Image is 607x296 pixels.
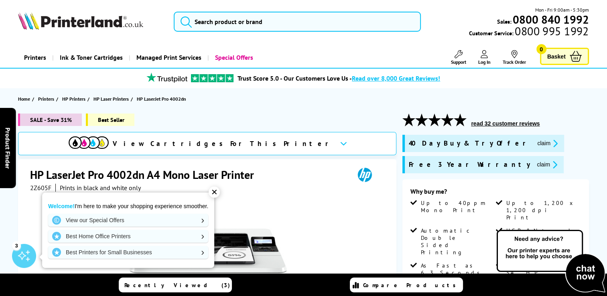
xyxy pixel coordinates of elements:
[503,50,526,65] a: Track Order
[93,95,129,103] span: HP Laser Printers
[48,214,208,227] a: View our Special Offers
[18,95,30,103] span: Home
[363,282,460,289] span: Compare Products
[52,47,129,68] a: Ink & Toner Cartridges
[506,227,571,234] span: USB & Network
[12,241,21,250] div: 3
[495,229,607,294] img: Open Live Chat window
[69,136,109,149] img: cmyk-icon.svg
[137,95,188,103] a: HP LaserJet Pro 4002dn
[540,48,589,65] a: Basket 0
[38,95,56,103] a: Printers
[451,50,466,65] a: Support
[350,278,463,292] a: Compare Products
[48,246,208,259] a: Best Printers for Small Businesses
[62,95,85,103] span: HP Printers
[129,47,207,68] a: Managed Print Services
[547,51,566,62] span: Basket
[409,139,531,148] span: 40 Day Buy & Try Offer
[4,128,12,169] span: Product Finder
[18,12,164,31] a: Printerland Logo
[421,199,494,214] span: Up to 40ppm Mono Print
[535,6,589,14] span: Mon - Fri 9:00am - 5:30pm
[512,16,589,23] a: 0800 840 1992
[207,47,259,68] a: Special Offers
[18,47,52,68] a: Printers
[409,160,530,169] span: Free 3 Year Warranty
[18,12,143,30] img: Printerland Logo
[238,74,440,82] a: Trust Score 5.0 - Our Customers Love Us -Read over 8,000 Great Reviews!
[352,74,440,82] span: Read over 8,000 Great Reviews!
[62,95,87,103] a: HP Printers
[30,184,51,192] span: 2Z605F
[174,12,421,32] input: Search product or brand
[421,262,494,284] span: As Fast as 6.3 Seconds First page
[534,160,560,169] button: promo-description
[514,27,589,35] span: 0800 995 1992
[346,167,383,182] img: HP
[48,203,208,210] p: I'm here to make your shopping experience smoother.
[209,187,220,198] div: ✕
[478,50,491,65] a: Log In
[513,12,589,27] b: 0800 840 1992
[469,27,589,37] span: Customer Service:
[60,47,123,68] span: Ink & Toner Cartridges
[506,199,579,221] span: Up to 1,200 x 1,200 dpi Print
[30,167,262,182] h1: HP LaserJet Pro 4002dn A4 Mono Laser Printer
[48,230,208,243] a: Best Home Office Printers
[191,74,233,82] img: trustpilot rating
[113,139,333,148] span: View Cartridges For This Printer
[48,203,75,209] strong: Welcome!
[469,120,542,127] button: read 32 customer reviews
[137,95,186,103] span: HP LaserJet Pro 4002dn
[478,59,491,65] span: Log In
[535,139,560,148] button: promo-description
[421,227,494,256] span: Automatic Double Sided Printing
[143,73,191,83] img: trustpilot rating
[18,95,32,103] a: Home
[497,18,512,25] span: Sales:
[38,95,54,103] span: Printers
[124,282,230,289] span: Recently Viewed (3)
[119,278,232,292] a: Recently Viewed (3)
[536,44,546,54] span: 0
[451,59,466,65] span: Support
[410,187,581,199] div: Why buy me?
[60,184,141,192] i: Prints in black and white only
[18,114,82,126] span: SALE - Save 31%
[86,114,134,126] span: Best Seller
[93,95,131,103] a: HP Laser Printers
